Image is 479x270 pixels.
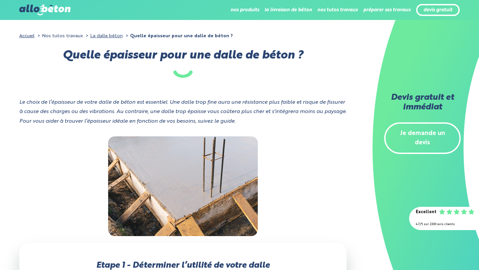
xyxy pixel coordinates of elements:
img: Epaisseur dalle [108,136,258,236]
li: préparer ses travaux [363,2,411,18]
li: Quelle épaisseur pour une dalle de béton ? [124,31,233,41]
i: Le choix de l’épaisseur de votre dalle de béton est essentiel. Une dalle trop fine aura une résis... [19,100,347,124]
h1: Quelle épaisseur pour une dalle de béton ? [19,51,347,78]
div: Excellent [416,207,436,217]
a: Je demande un devis [384,122,461,154]
li: nos tutos travaux [317,2,358,18]
a: Accueil [19,34,35,38]
h2: Devis gratuit et immédiat [384,93,461,112]
li: la livraison de béton [264,2,312,18]
a: La dalle béton [90,34,123,38]
li: nos produits [231,2,259,18]
div: 4.7/5 sur 2300 avis clients [416,220,472,229]
img: allobéton [19,5,71,15]
a: devis gratuit [423,7,452,13]
li: Nos tutos travaux [36,31,83,41]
